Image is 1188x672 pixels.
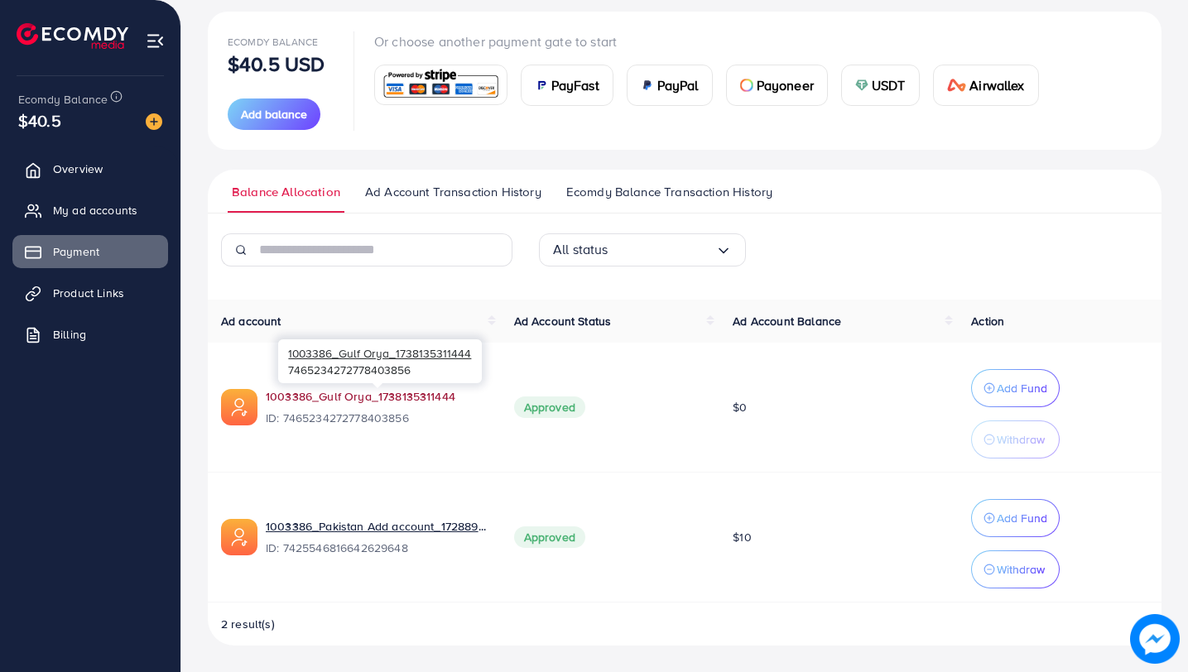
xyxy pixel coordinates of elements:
a: 1003386_Gulf Orya_1738135311444 [266,388,455,405]
span: USDT [872,75,906,95]
span: Balance Allocation [232,183,340,201]
img: card [855,79,868,92]
img: image [1130,614,1180,664]
a: cardPayoneer [726,65,828,106]
span: Ad account [221,313,281,329]
a: 1003386_Pakistan Add account_1728894866261 [266,518,488,535]
input: Search for option [608,237,715,262]
span: 1003386_Gulf Orya_1738135311444 [288,345,471,361]
img: menu [146,31,165,50]
button: Add Fund [971,369,1060,407]
a: Overview [12,152,168,185]
p: $40.5 USD [228,54,325,74]
div: 7465234272778403856 [278,339,482,383]
a: cardAirwallex [933,65,1039,106]
img: card [535,79,548,92]
button: Withdraw [971,550,1060,588]
p: Withdraw [997,430,1045,449]
img: card [641,79,654,92]
button: Add Fund [971,499,1060,537]
span: Billing [53,326,86,343]
span: Airwallex [969,75,1024,95]
img: ic-ads-acc.e4c84228.svg [221,519,257,555]
span: 2 result(s) [221,616,275,632]
img: image [146,113,162,130]
span: $10 [733,529,751,545]
span: Ad Account Balance [733,313,841,329]
span: $40.5 [17,105,63,136]
a: Billing [12,318,168,351]
a: cardPayFast [521,65,613,106]
span: All status [553,237,608,262]
span: Payoneer [757,75,814,95]
p: Or choose another payment gate to start [374,31,1052,51]
div: <span class='underline'>1003386_Pakistan Add account_1728894866261</span></br>7425546816642629648 [266,518,488,556]
span: PayPal [657,75,699,95]
div: Search for option [539,233,746,266]
img: card [740,79,753,92]
span: Approved [514,526,585,548]
span: Product Links [53,285,124,301]
span: ID: 7465234272778403856 [266,410,488,426]
span: Ad Account Status [514,313,612,329]
a: cardUSDT [841,65,920,106]
span: Approved [514,396,585,418]
img: card [380,67,502,103]
button: Withdraw [971,420,1060,458]
a: card [374,65,507,105]
span: Ecomdy Balance [228,35,318,49]
a: My ad accounts [12,194,168,227]
p: Add Fund [997,378,1047,398]
p: Add Fund [997,508,1047,528]
span: PayFast [551,75,599,95]
span: Ad Account Transaction History [365,183,541,201]
span: Ecomdy Balance Transaction History [566,183,772,201]
span: ID: 7425546816642629648 [266,540,488,556]
span: Payment [53,243,99,260]
a: Payment [12,235,168,268]
span: Action [971,313,1004,329]
span: My ad accounts [53,202,137,218]
img: ic-ads-acc.e4c84228.svg [221,389,257,425]
span: $0 [733,399,747,415]
span: Ecomdy Balance [18,91,108,108]
a: Product Links [12,276,168,310]
button: Add balance [228,98,320,130]
img: logo [17,23,128,49]
span: Add balance [241,106,307,122]
p: Withdraw [997,559,1045,579]
a: cardPayPal [627,65,713,106]
img: card [947,79,967,92]
span: Overview [53,161,103,177]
